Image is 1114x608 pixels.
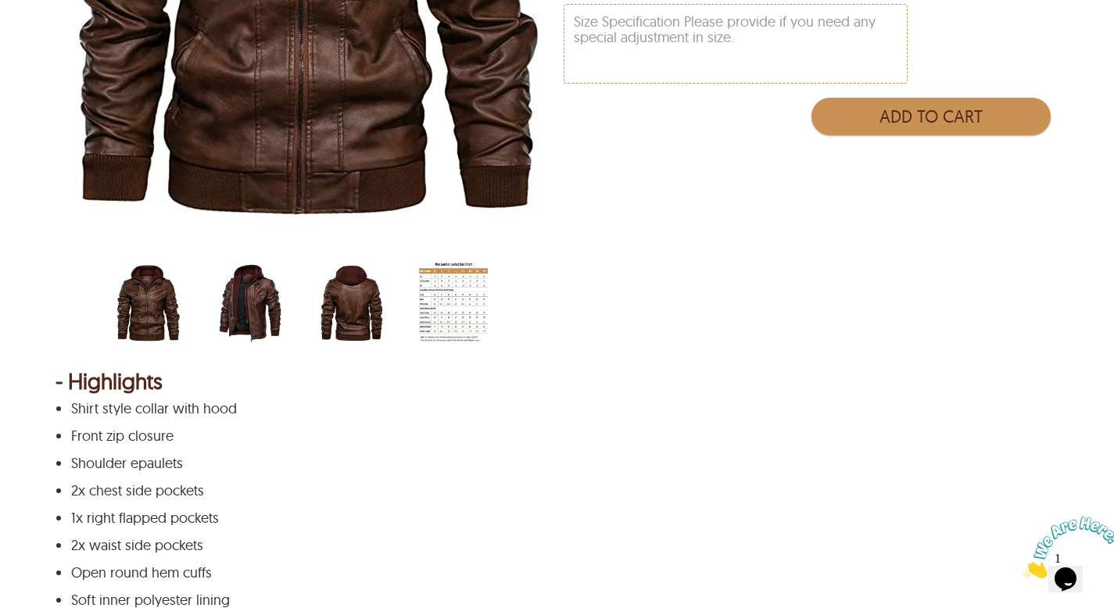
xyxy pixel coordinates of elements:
div: men-leather-jacket-size-chart-min.jpg [419,260,505,350]
p: Soft inner polyester lining [71,592,1039,608]
img: scin-13019-brown-back.jpg [317,260,386,346]
img: Chat attention grabber [6,6,103,68]
div: scin-13019-brown-back.jpg [317,260,403,350]
p: 2x chest side pockets [71,483,1039,499]
div: scin-13019-brown.jpg [114,260,200,350]
p: Open round hem cuffs [71,565,1039,581]
p: Front zip closure [71,428,1039,444]
img: scin-13019-brown.jpg [114,260,183,346]
img: men-leather-jacket-size-chart-min.jpg [419,260,488,346]
button: Add to Cart [811,98,1051,135]
p: 2x waist side pockets [71,538,1039,553]
img: scin-13019-brown-side.jpg [216,260,285,346]
p: Shirt style collar with hood [71,401,1039,417]
textarea: Size Specification Please provide if you need any special adjustment in size. [564,5,907,83]
div: - Highlights [56,374,1058,389]
div: scin-13019-brown-side.jpg [216,260,302,350]
p: 1x right flapped pockets [71,510,1039,526]
iframe: chat widget [1017,510,1114,585]
p: Shoulder epaulets [71,456,1039,471]
span: 1 [6,6,13,20]
iframe: PayPal [808,143,1051,178]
